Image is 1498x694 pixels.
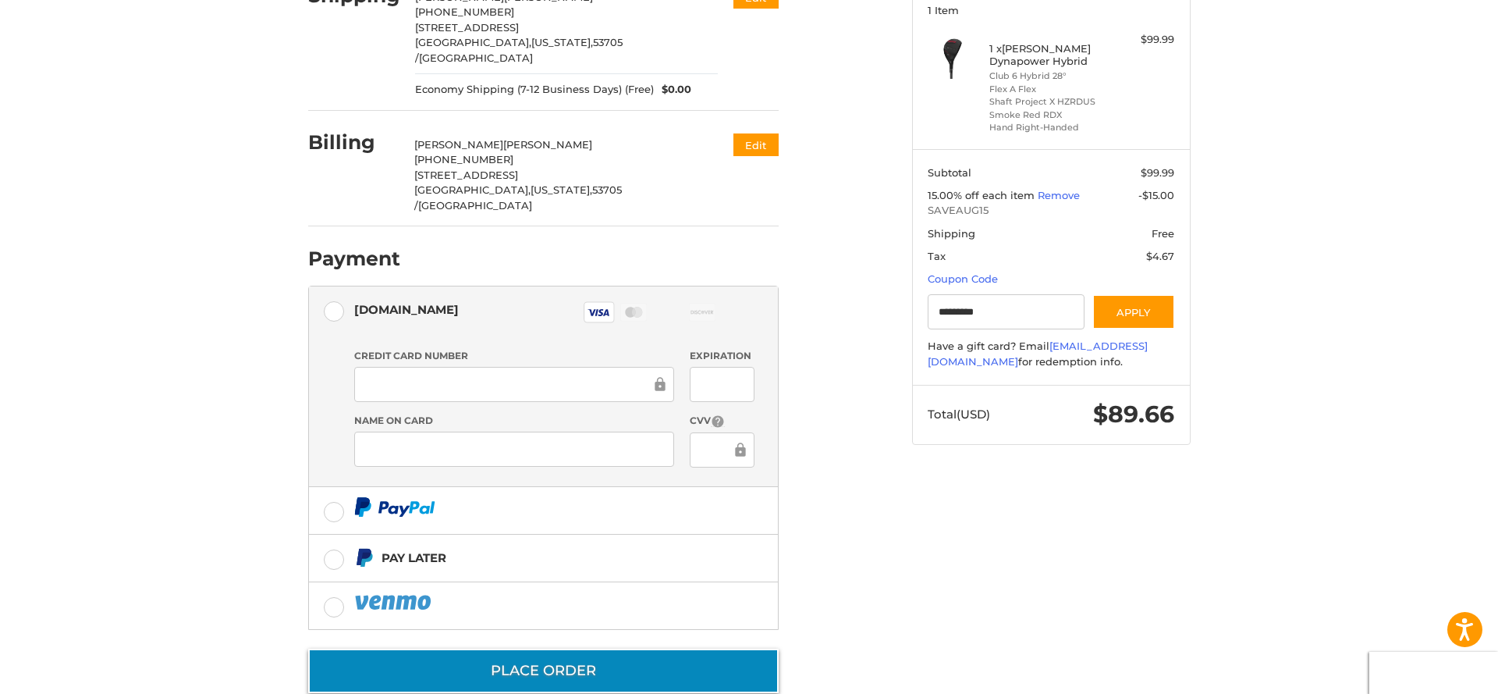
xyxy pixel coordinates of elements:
[989,42,1109,68] h4: 1 x [PERSON_NAME] Dynapower Hybrid
[690,349,754,363] label: Expiration
[354,497,435,517] img: PayPal icon
[308,247,400,271] h2: Payment
[733,133,779,156] button: Edit
[928,4,1174,16] h3: 1 Item
[928,294,1084,329] input: Gift Certificate or Coupon Code
[989,69,1109,83] li: Club 6 Hybrid 28°
[308,130,399,155] h2: Billing
[989,95,1109,121] li: Shaft Project X HZRDUS Smoke Red RDX
[989,83,1109,96] li: Flex A Flex
[354,349,674,363] label: Credit Card Number
[928,203,1174,219] span: SAVEAUG15
[382,545,446,571] div: Pay Later
[418,199,532,212] span: [GEOGRAPHIC_DATA]
[1146,250,1174,262] span: $4.67
[1138,189,1174,201] span: -$15.00
[928,407,990,422] span: Total (USD)
[414,183,622,212] span: 53705 /
[1152,227,1174,240] span: Free
[414,183,531,196] span: [GEOGRAPHIC_DATA],
[531,183,592,196] span: [US_STATE],
[1092,294,1175,329] button: Apply
[308,649,779,693] button: Place Order
[1141,166,1174,179] span: $99.99
[414,138,503,151] span: [PERSON_NAME]
[354,548,374,568] img: Pay Later icon
[415,36,623,64] span: 53705 /
[1038,189,1080,201] a: Remove
[928,227,975,240] span: Shipping
[531,36,593,48] span: [US_STATE],
[1113,32,1174,48] div: $99.99
[690,414,754,429] label: CVV
[928,250,946,262] span: Tax
[414,153,513,165] span: [PHONE_NUMBER]
[354,297,459,322] div: [DOMAIN_NAME]
[928,166,971,179] span: Subtotal
[928,340,1148,368] a: [EMAIL_ADDRESS][DOMAIN_NAME]
[415,5,514,18] span: [PHONE_NUMBER]
[654,82,691,98] span: $0.00
[503,138,592,151] span: [PERSON_NAME]
[1093,400,1174,429] span: $89.66
[415,36,531,48] span: [GEOGRAPHIC_DATA],
[989,121,1109,134] li: Hand Right-Handed
[928,189,1038,201] span: 15.00% off each item
[1369,652,1498,694] iframe: Google Customer Reviews
[928,272,998,285] a: Coupon Code
[419,52,533,64] span: [GEOGRAPHIC_DATA]
[415,82,654,98] span: Economy Shipping (7-12 Business Days) (Free)
[354,414,674,428] label: Name on Card
[928,339,1174,369] div: Have a gift card? Email for redemption info.
[415,21,519,34] span: [STREET_ADDRESS]
[414,169,518,181] span: [STREET_ADDRESS]
[354,593,434,612] img: PayPal icon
